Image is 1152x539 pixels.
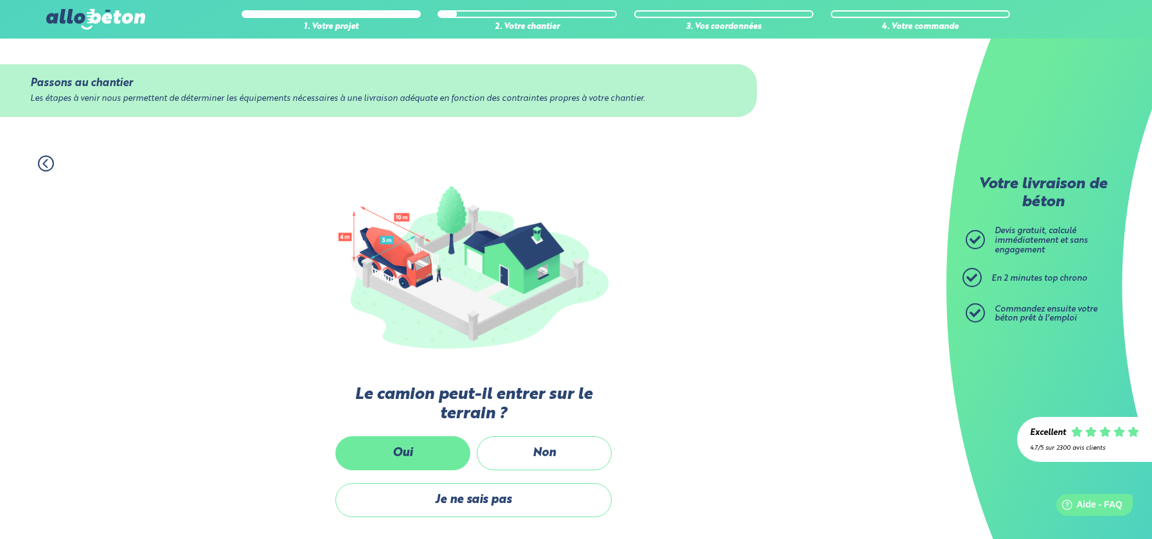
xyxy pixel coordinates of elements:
div: Passons au chantier [30,77,727,89]
div: Les étapes à venir nous permettent de déterminer les équipements nécessaires à une livraison adéq... [30,94,727,104]
div: 2. Votre chantier [438,22,617,32]
div: 4. Votre commande [831,22,1010,32]
div: 3. Vos coordonnées [634,22,813,32]
span: En 2 minutes top chrono [991,274,1087,283]
div: Excellent [1030,429,1066,438]
iframe: Help widget launcher [1038,489,1138,525]
p: Votre livraison de béton [969,176,1117,211]
label: Je ne sais pas [335,483,612,517]
label: Oui [335,436,470,470]
span: Commandez ensuite votre béton prêt à l'emploi [995,305,1097,323]
div: 1. Votre projet [242,22,421,32]
span: Devis gratuit, calculé immédiatement et sans engagement [995,227,1088,254]
div: 4.7/5 sur 2300 avis clients [1030,445,1139,452]
img: allobéton [46,9,145,30]
label: Non [477,436,612,470]
label: Le camion peut-il entrer sur le terrain ? [332,385,615,423]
